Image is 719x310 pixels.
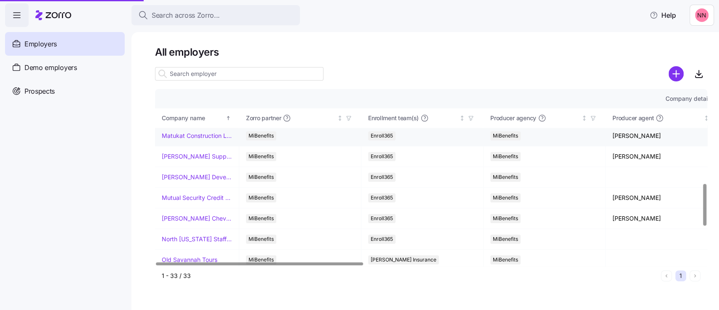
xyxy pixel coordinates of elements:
button: 1 [675,270,686,281]
span: Enroll365 [371,131,393,140]
div: Not sorted [703,115,709,121]
span: MiBenefits [249,214,274,223]
span: Prospects [24,86,55,97]
a: Employers [5,32,125,56]
span: Enroll365 [371,214,393,223]
span: MiBenefits [493,214,518,223]
span: Enrollment team(s) [368,114,419,122]
a: Mutual Security Credit Union [162,194,232,202]
span: [PERSON_NAME] Insurance [371,255,436,264]
a: [PERSON_NAME] Development Corporation [162,173,232,181]
span: MiBenefits [493,255,518,264]
span: Enroll365 [371,152,393,161]
span: Zorro partner [246,114,281,122]
span: MiBenefits [249,193,274,202]
img: 37cb906d10cb440dd1cb011682786431 [695,8,708,22]
span: MiBenefits [493,235,518,244]
a: Old Savannah Tours [162,256,217,264]
span: Enroll365 [371,193,393,202]
input: Search employer [155,67,323,81]
span: MiBenefits [493,131,518,140]
svg: add icon [668,66,684,81]
a: [PERSON_NAME] Supply Company [162,152,232,161]
button: Previous page [661,270,672,281]
span: MiBenefits [249,235,274,244]
span: Search across Zorro... [152,10,220,21]
span: MiBenefits [493,152,518,161]
button: Next page [690,270,700,281]
div: Not sorted [459,115,465,121]
span: Enroll365 [371,173,393,182]
div: 1 - 33 / 33 [162,272,658,280]
div: Sorted ascending [225,115,231,121]
span: Demo employers [24,62,77,73]
span: MiBenefits [249,255,274,264]
th: Producer agencyNot sorted [484,108,606,128]
span: MiBenefits [493,193,518,202]
div: Company name [162,113,224,123]
a: Demo employers [5,56,125,79]
span: MiBenefits [249,173,274,182]
a: Prospects [5,79,125,103]
th: Zorro partnerNot sorted [239,108,361,128]
a: North [US_STATE] Staffing [162,235,232,243]
div: Not sorted [337,115,343,121]
span: MiBenefits [493,173,518,182]
h1: All employers [155,46,707,59]
span: Producer agent [612,114,654,122]
th: Company nameSorted ascending [155,108,239,128]
span: MiBenefits [249,131,274,140]
span: MiBenefits [249,152,274,161]
button: Help [643,7,683,24]
a: [PERSON_NAME] Chevrolet [162,214,232,223]
a: Matukat Construction LLC [162,132,232,140]
span: Producer agency [490,114,536,122]
th: Enrollment team(s)Not sorted [361,108,484,128]
button: Search across Zorro... [131,5,300,25]
div: Not sorted [581,115,587,121]
span: Employers [24,39,57,49]
span: Enroll365 [371,235,393,244]
span: Help [650,10,676,20]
